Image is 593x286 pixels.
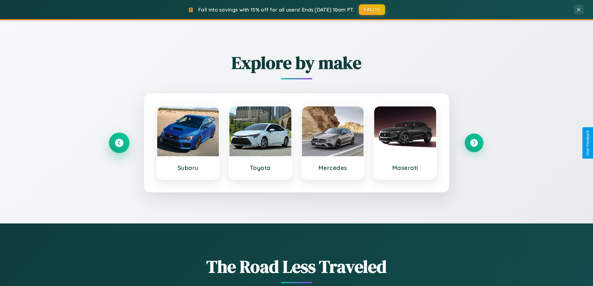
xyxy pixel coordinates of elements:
[163,164,213,171] h3: Subaru
[308,164,358,171] h3: Mercedes
[586,130,590,156] div: Give Feedback
[198,7,354,13] span: Fall into savings with 15% off for all users! Ends [DATE] 10am PT.
[110,255,483,279] h1: The Road Less Traveled
[380,164,430,171] h3: Maserati
[110,51,483,75] h2: Explore by make
[236,164,285,171] h3: Toyota
[359,4,385,15] button: FALL15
